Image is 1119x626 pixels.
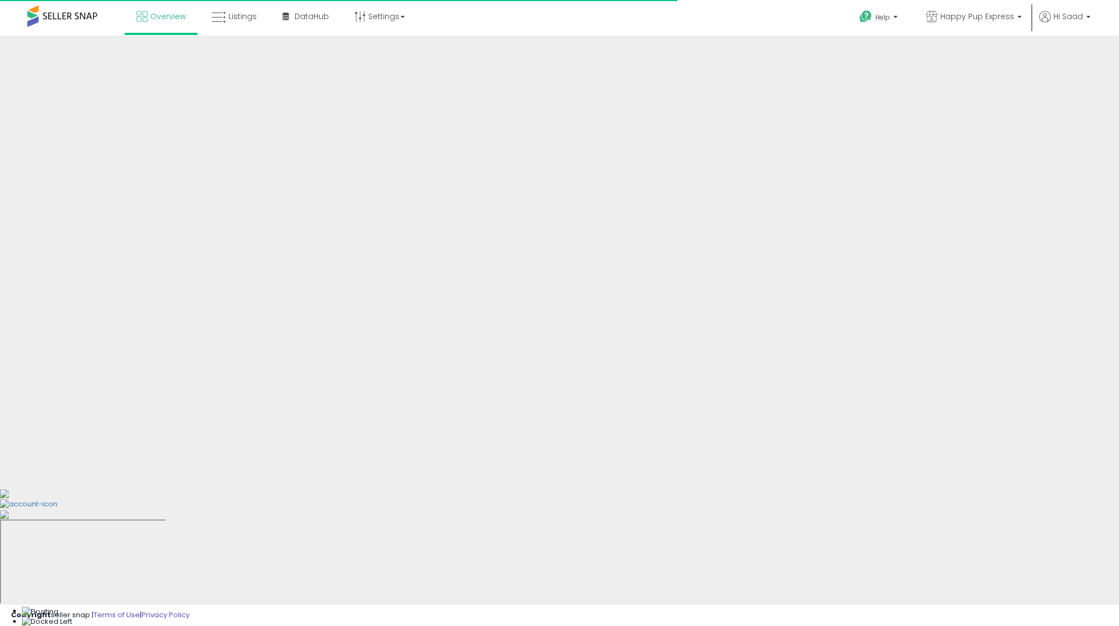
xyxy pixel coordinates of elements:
[859,10,873,23] i: Get Help
[875,13,890,22] span: Help
[940,11,1014,22] span: Happy Pup Express
[228,11,257,22] span: Listings
[295,11,329,22] span: DataHub
[851,2,909,36] a: Help
[22,607,58,617] img: Floating
[150,11,186,22] span: Overview
[1039,11,1091,36] a: Hi Saad
[1053,11,1083,22] span: Hi Saad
